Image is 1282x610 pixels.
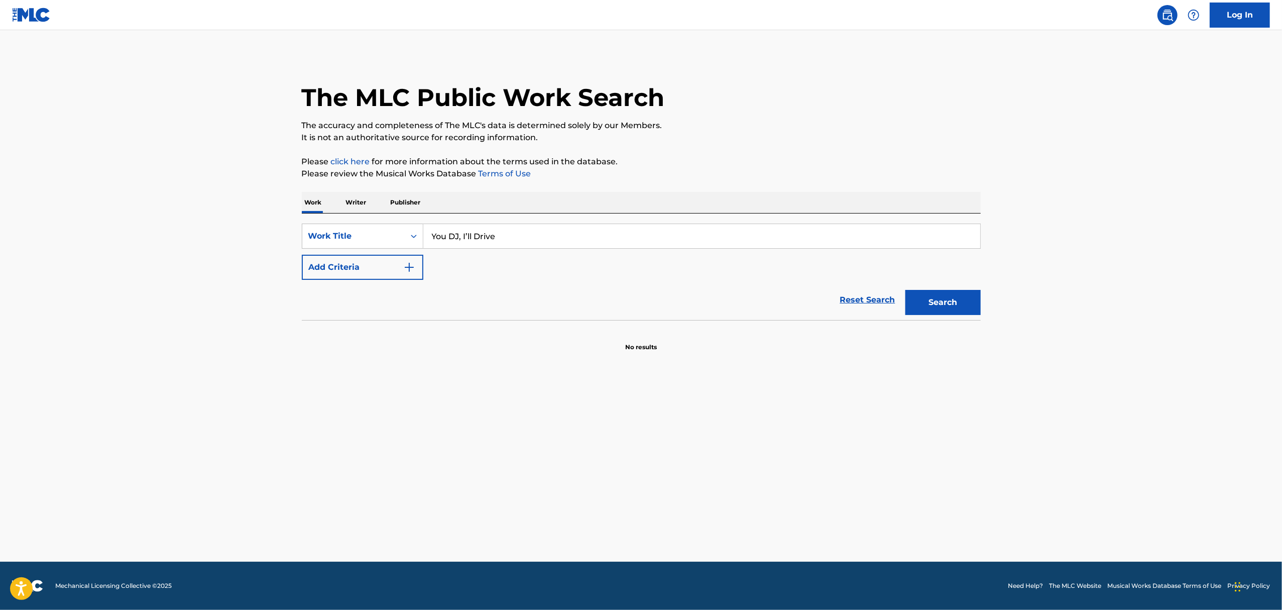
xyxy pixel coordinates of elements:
a: Log In [1210,3,1270,28]
p: Please for more information about the terms used in the database. [302,156,981,168]
a: Need Help? [1008,581,1043,590]
a: Public Search [1157,5,1178,25]
iframe: Chat Widget [1232,562,1282,610]
div: Work Title [308,230,399,242]
span: Mechanical Licensing Collective © 2025 [55,581,172,590]
img: help [1188,9,1200,21]
a: click here [331,157,370,166]
a: Reset Search [835,289,900,311]
p: No results [625,331,657,352]
img: logo [12,580,43,592]
div: Help [1184,5,1204,25]
a: The MLC Website [1049,581,1101,590]
div: Drag [1235,572,1241,602]
a: Terms of Use [477,169,531,178]
p: The accuracy and completeness of The MLC's data is determined solely by our Members. [302,120,981,132]
a: Privacy Policy [1227,581,1270,590]
a: Musical Works Database Terms of Use [1107,581,1221,590]
p: Writer [343,192,370,213]
button: Add Criteria [302,255,423,280]
form: Search Form [302,224,981,320]
img: MLC Logo [12,8,51,22]
p: Please review the Musical Works Database [302,168,981,180]
img: 9d2ae6d4665cec9f34b9.svg [403,261,415,273]
p: It is not an authoritative source for recording information. [302,132,981,144]
h1: The MLC Public Work Search [302,82,665,113]
p: Work [302,192,325,213]
p: Publisher [388,192,424,213]
img: search [1161,9,1174,21]
button: Search [905,290,981,315]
